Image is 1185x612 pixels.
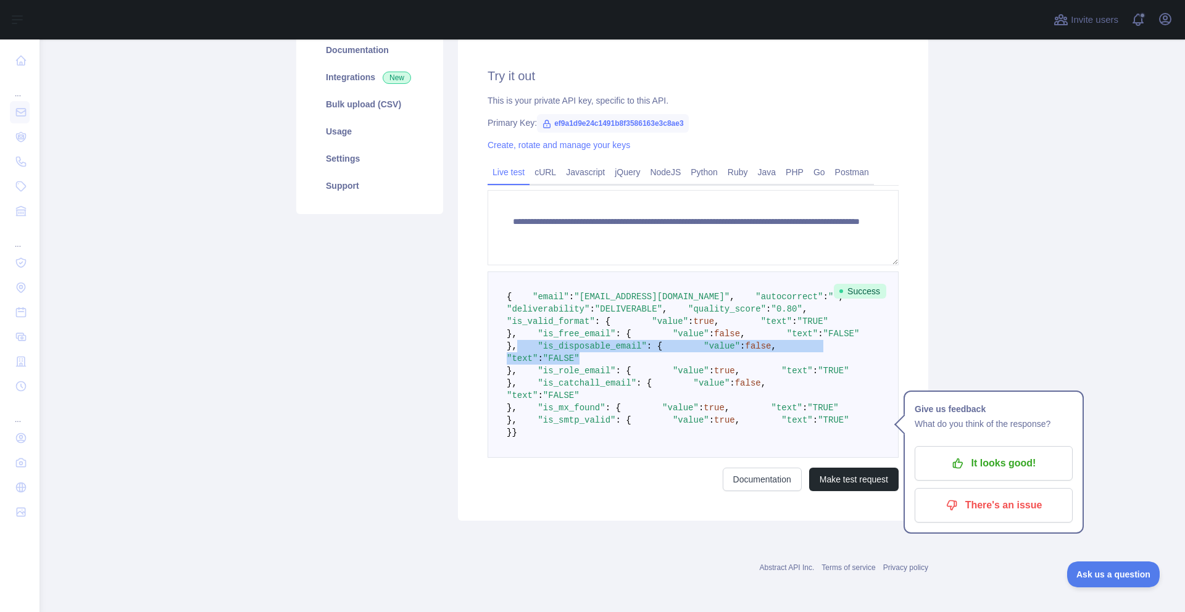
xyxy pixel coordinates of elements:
[924,453,1063,474] p: It looks good!
[507,391,538,400] span: "text"
[730,378,734,388] span: :
[807,403,838,413] span: "TRUE"
[740,329,745,339] span: ,
[636,378,652,388] span: : {
[818,329,823,339] span: :
[688,304,766,314] span: "quality_score"
[761,378,766,388] span: ,
[802,403,807,413] span: :
[781,366,812,376] span: "text"
[915,416,1073,431] p: What do you think of the response?
[709,366,714,376] span: :
[673,329,709,339] span: "value"
[538,354,543,363] span: :
[507,341,517,351] span: },
[704,341,740,351] span: "value"
[673,415,709,425] span: "value"
[538,415,615,425] span: "is_smtp_valid"
[830,162,874,182] a: Postman
[704,403,725,413] span: true
[723,468,802,491] a: Documentation
[828,292,839,302] span: ""
[915,488,1073,523] button: There's an issue
[686,162,723,182] a: Python
[730,292,734,302] span: ,
[823,329,860,339] span: "FALSE"
[538,329,615,339] span: "is_free_email"
[311,145,428,172] a: Settings
[507,428,512,437] span: }
[760,563,815,572] a: Abstract API Inc.
[538,341,646,351] span: "is_disposable_email"
[818,366,849,376] span: "TRUE"
[647,341,662,351] span: : {
[735,378,761,388] span: false
[595,304,662,314] span: "DELIVERABLE"
[693,316,714,326] span: true
[787,329,818,339] span: "text"
[311,36,428,64] a: Documentation
[709,329,714,339] span: :
[488,117,899,129] div: Primary Key:
[797,316,828,326] span: "TRUE"
[755,292,823,302] span: "autocorrect"
[507,329,517,339] span: },
[507,354,538,363] span: "text"
[915,446,1073,481] button: It looks good!
[311,172,428,199] a: Support
[311,118,428,145] a: Usage
[673,366,709,376] span: "value"
[662,403,699,413] span: "value"
[507,378,517,388] span: },
[723,162,753,182] a: Ruby
[771,304,802,314] span: "0.80"
[924,495,1063,516] p: There's an issue
[813,415,818,425] span: :
[714,316,719,326] span: ,
[746,341,771,351] span: false
[311,64,428,91] a: Integrations New
[610,162,645,182] a: jQuery
[488,67,899,85] h2: Try it out
[574,292,730,302] span: "[EMAIL_ADDRESS][DOMAIN_NAME]"
[781,162,809,182] a: PHP
[507,292,512,302] span: {
[915,402,1073,416] h1: Give us feedback
[645,162,686,182] a: NodeJS
[725,403,730,413] span: ,
[699,403,704,413] span: :
[834,284,886,299] span: Success
[10,74,30,99] div: ...
[507,403,517,413] span: },
[761,316,792,326] span: "text"
[543,391,580,400] span: "FALSE"
[589,304,594,314] span: :
[538,366,615,376] span: "is_role_email"
[530,162,561,182] a: cURL
[714,415,735,425] span: true
[771,403,802,413] span: "text"
[1067,561,1160,587] iframe: Toggle Customer Support
[694,378,730,388] span: "value"
[383,72,411,84] span: New
[488,140,630,150] a: Create, rotate and manage your keys
[735,415,740,425] span: ,
[652,316,688,326] span: "value"
[714,366,735,376] span: true
[709,415,714,425] span: :
[538,403,605,413] span: "is_mx_found"
[615,366,631,376] span: : {
[818,415,849,425] span: "TRUE"
[507,366,517,376] span: },
[688,316,693,326] span: :
[507,316,595,326] span: "is_valid_format"
[662,304,667,314] span: ,
[537,114,689,133] span: ef9a1d9e24c1491b8f3586163e3c8ae3
[809,162,830,182] a: Go
[569,292,574,302] span: :
[781,415,812,425] span: "text"
[1051,10,1121,30] button: Invite users
[771,341,776,351] span: ,
[615,415,631,425] span: : {
[543,354,580,363] span: "FALSE"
